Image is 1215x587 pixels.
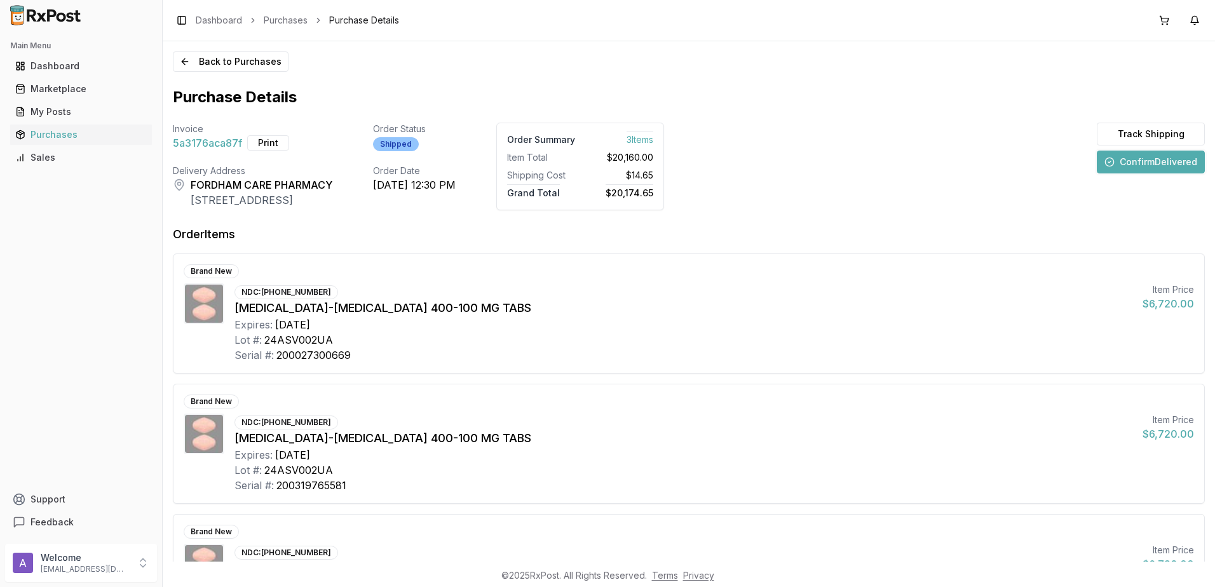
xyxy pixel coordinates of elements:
img: Sofosbuvir-Velpatasvir 400-100 MG TABS [185,285,223,323]
div: Brand New [184,264,239,278]
span: $20,174.65 [606,184,653,198]
div: My Posts [15,105,147,118]
div: [MEDICAL_DATA]-[MEDICAL_DATA] 400-100 MG TABS [234,429,1132,447]
nav: breadcrumb [196,14,399,27]
span: 5a3176aca87f [173,135,242,151]
div: Item Price [1143,544,1194,557]
a: My Posts [10,100,152,123]
span: 3 Item s [627,131,653,145]
span: Feedback [31,516,74,529]
button: Track Shipping [1097,123,1205,145]
div: Shipped [373,137,419,151]
div: NDC: [PHONE_NUMBER] [234,285,338,299]
h2: Main Menu [10,41,152,51]
div: NDC: [PHONE_NUMBER] [234,415,338,429]
div: Expires: [234,317,273,332]
div: NDC: [PHONE_NUMBER] [234,546,338,560]
button: My Posts [5,102,157,122]
div: $14.65 [585,169,653,182]
div: Order Date [373,165,456,177]
div: [DATE] [275,447,310,462]
a: Privacy [683,570,714,581]
div: Item Price [1143,414,1194,426]
div: Brand New [184,525,239,539]
p: Welcome [41,551,129,564]
span: $20,160.00 [607,151,653,164]
span: Grand Total [507,184,560,198]
div: 24ASV002UA [264,332,333,347]
a: Purchases [264,14,308,27]
div: Order Status [373,123,456,135]
div: 200027300669 [276,347,351,363]
a: Dashboard [10,55,152,78]
div: Serial #: [234,347,274,363]
div: Order Items [173,226,235,243]
button: Sales [5,147,157,168]
h1: Purchase Details [173,87,297,107]
span: Purchase Details [329,14,399,27]
div: $6,720.00 [1143,426,1194,442]
button: ConfirmDelivered [1097,151,1205,173]
div: [DATE] 12:30 PM [373,177,456,192]
div: [MEDICAL_DATA]-[MEDICAL_DATA] 400-100 MG TABS [234,560,1132,577]
div: [MEDICAL_DATA]-[MEDICAL_DATA] 400-100 MG TABS [234,299,1132,317]
a: Terms [652,570,678,581]
p: [EMAIL_ADDRESS][DOMAIN_NAME] [41,564,129,574]
a: Sales [10,146,152,169]
div: Brand New [184,395,239,408]
div: Lot #: [234,462,262,478]
div: Delivery Address [173,165,332,177]
div: [STREET_ADDRESS] [191,192,332,208]
div: [DATE] [275,317,310,332]
img: RxPost Logo [5,5,86,25]
img: User avatar [13,553,33,573]
div: Sales [15,151,147,164]
div: Item Price [1143,283,1194,296]
button: Back to Purchases [173,51,288,72]
button: Print [247,135,289,151]
div: Shipping Cost [507,169,575,182]
div: 24ASV002UA [264,462,333,478]
img: Sofosbuvir-Velpatasvir 400-100 MG TABS [185,415,223,453]
div: Lot #: [234,332,262,347]
div: Serial #: [234,478,274,493]
div: Purchases [15,128,147,141]
div: Marketplace [15,83,147,95]
img: Sofosbuvir-Velpatasvir 400-100 MG TABS [185,545,223,583]
button: Dashboard [5,56,157,76]
div: 200319765581 [276,478,346,493]
a: Dashboard [196,14,242,27]
div: Expires: [234,447,273,462]
div: $6,720.00 [1143,296,1194,311]
button: Support [5,488,157,511]
div: Item Total [507,151,575,164]
button: Feedback [5,511,157,534]
div: Order Summary [507,133,575,146]
a: Purchases [10,123,152,146]
button: Purchases [5,125,157,145]
a: Marketplace [10,78,152,100]
div: $6,720.00 [1143,557,1194,572]
div: Invoice [173,123,332,135]
div: FORDHAM CARE PHARMACY [191,177,332,192]
div: Dashboard [15,60,147,72]
button: Marketplace [5,79,157,99]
